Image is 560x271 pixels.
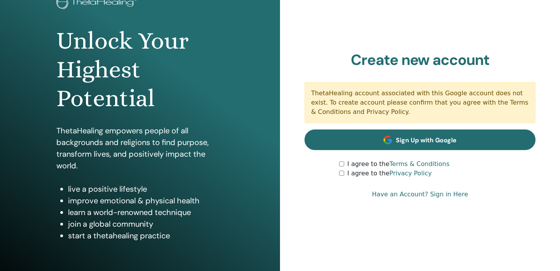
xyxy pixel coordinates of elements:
[396,136,457,144] span: Sign Up with Google
[347,169,432,178] label: I agree to the
[68,218,224,230] li: join a global community
[372,190,468,199] a: Have an Account? Sign in Here
[304,51,535,69] h2: Create new account
[347,159,450,169] label: I agree to the
[68,206,224,218] li: learn a world-renowned technique
[68,195,224,206] li: improve emotional & physical health
[389,170,432,177] a: Privacy Policy
[56,125,224,171] p: ThetaHealing empowers people of all backgrounds and religions to find purpose, transform lives, a...
[304,82,535,123] div: ThetaHealing account associated with this Google account does not exist. To create account please...
[68,230,224,241] li: start a thetahealing practice
[389,160,449,168] a: Terms & Conditions
[56,26,224,113] h1: Unlock Your Highest Potential
[304,129,535,150] a: Sign Up with Google
[68,183,224,195] li: live a positive lifestyle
